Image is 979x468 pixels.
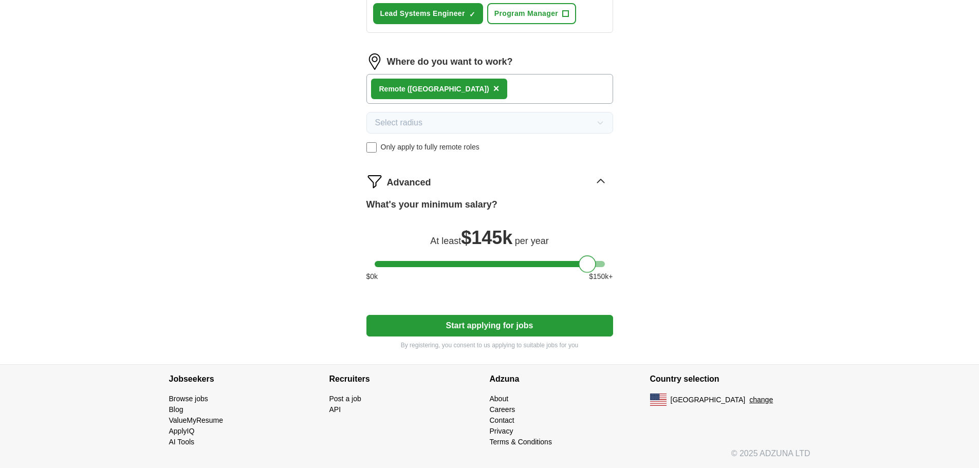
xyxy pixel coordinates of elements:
[490,405,515,414] a: Careers
[671,395,746,405] span: [GEOGRAPHIC_DATA]
[461,227,512,248] span: $ 145k
[366,341,613,350] p: By registering, you consent to us applying to suitable jobs for you
[366,173,383,190] img: filter
[366,142,377,153] input: Only apply to fully remote roles
[379,84,489,95] div: Remote ([GEOGRAPHIC_DATA])
[329,405,341,414] a: API
[366,198,497,212] label: What's your minimum salary?
[161,447,819,468] div: © 2025 ADZUNA LTD
[487,3,576,24] button: Program Manager
[493,83,500,94] span: ×
[169,405,183,414] a: Blog
[490,395,509,403] a: About
[375,117,423,129] span: Select radius
[430,236,461,246] span: At least
[373,3,483,24] button: Lead Systems Engineer✓
[329,395,361,403] a: Post a job
[387,55,513,69] label: Where do you want to work?
[650,394,667,406] img: US flag
[515,236,549,246] span: per year
[169,416,224,424] a: ValueMyResume
[380,8,465,19] span: Lead Systems Engineer
[589,271,613,282] span: $ 150 k+
[366,112,613,134] button: Select radius
[366,271,378,282] span: $ 0 k
[366,53,383,70] img: location.png
[493,81,500,97] button: ×
[381,142,479,153] span: Only apply to fully remote roles
[490,438,552,446] a: Terms & Conditions
[749,395,773,405] button: change
[387,176,431,190] span: Advanced
[494,8,558,19] span: Program Manager
[169,427,195,435] a: ApplyIQ
[650,365,810,394] h4: Country selection
[469,10,475,18] span: ✓
[169,438,195,446] a: AI Tools
[169,395,208,403] a: Browse jobs
[490,427,513,435] a: Privacy
[490,416,514,424] a: Contact
[366,315,613,336] button: Start applying for jobs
